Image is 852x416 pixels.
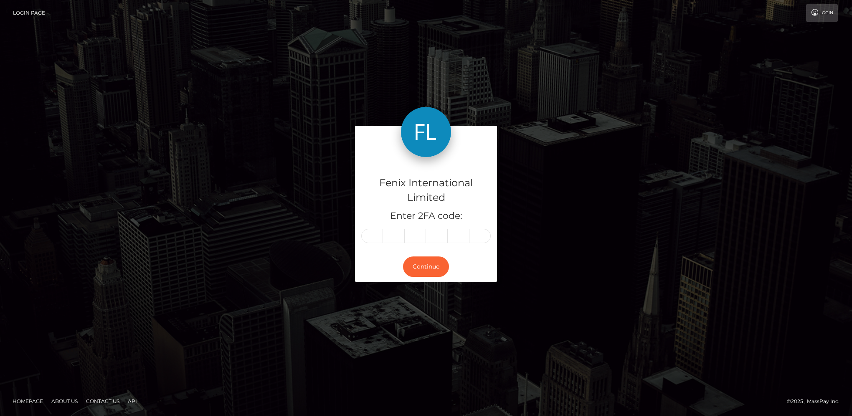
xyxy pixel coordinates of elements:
[806,4,838,22] a: Login
[403,256,449,277] button: Continue
[13,4,45,22] a: Login Page
[124,395,140,408] a: API
[787,397,846,406] div: © 2025 , MassPay Inc.
[361,176,491,205] h4: Fenix International Limited
[48,395,81,408] a: About Us
[361,210,491,223] h5: Enter 2FA code:
[401,107,451,157] img: Fenix International Limited
[83,395,123,408] a: Contact Us
[9,395,46,408] a: Homepage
